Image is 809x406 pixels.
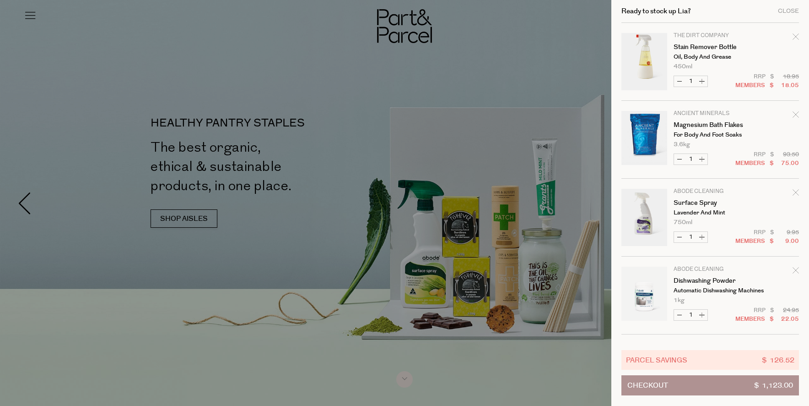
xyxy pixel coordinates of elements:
[674,200,744,206] a: Surface Spray
[793,110,799,122] div: Remove Magnesium Bath Flakes
[674,288,744,294] p: Automatic Dishwashing Machines
[674,33,744,38] p: The Dirt Company
[674,210,744,216] p: Lavender and Mint
[627,376,668,395] span: Checkout
[685,76,696,87] input: QTY Stain Remover Bottle
[685,232,696,242] input: QTY Surface Spray
[762,355,794,365] span: $ 126.52
[674,64,692,70] span: 450ml
[793,32,799,44] div: Remove Stain Remover Bottle
[793,187,799,200] div: Remove Surface Spray
[674,219,692,225] span: 750ml
[621,8,691,15] h2: Ready to stock up Lia?
[685,154,696,165] input: QTY Magnesium Bath Flakes
[626,355,687,365] span: Parcel Savings
[674,54,744,60] p: Oil, Body and Grease
[674,111,744,116] p: Ancient Minerals
[674,142,690,148] span: 3.6kg
[754,376,793,395] span: $ 1,123.00
[674,278,744,284] a: Dishwashing Powder
[674,44,744,50] a: Stain Remover Bottle
[793,265,799,278] div: Remove Dishwashing Powder
[674,267,744,272] p: Abode Cleaning
[674,132,744,138] p: For Body and Foot Soaks
[685,310,696,320] input: QTY Dishwashing Powder
[778,8,799,14] div: Close
[674,297,685,303] span: 1kg
[621,375,799,395] button: Checkout$ 1,123.00
[674,189,744,194] p: Abode Cleaning
[674,122,744,128] a: Magnesium Bath Flakes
